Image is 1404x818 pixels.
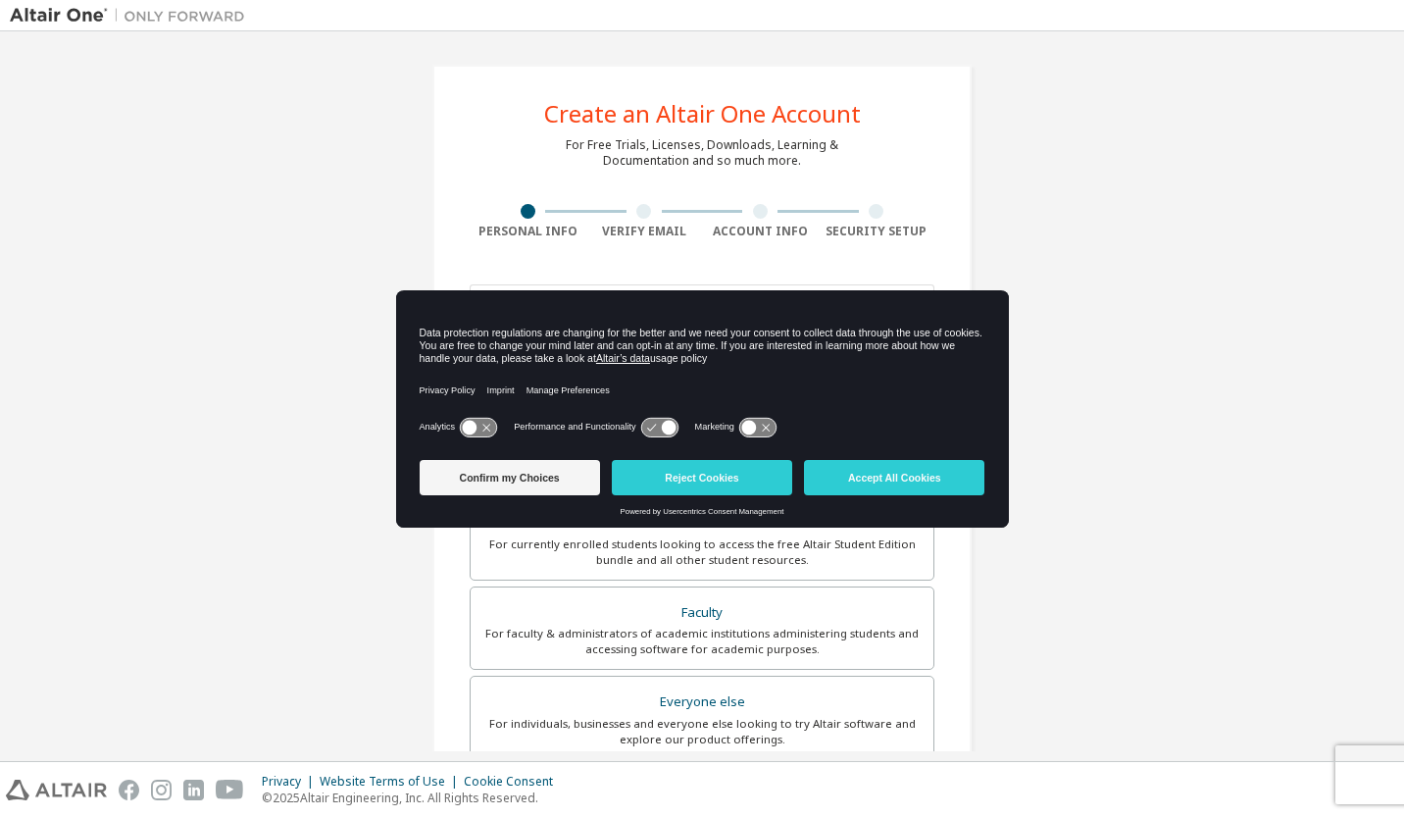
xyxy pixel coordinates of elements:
[6,780,107,800] img: altair_logo.svg
[482,626,922,657] div: For faculty & administrators of academic institutions administering students and accessing softwa...
[10,6,255,26] img: Altair One
[566,137,838,169] div: For Free Trials, Licenses, Downloads, Learning & Documentation and so much more.
[586,224,703,239] div: Verify Email
[183,780,204,800] img: linkedin.svg
[482,537,922,568] div: For currently enrolled students looking to access the free Altair Student Edition bundle and all ...
[262,774,320,790] div: Privacy
[819,224,935,239] div: Security Setup
[702,224,819,239] div: Account Info
[119,780,139,800] img: facebook.svg
[482,599,922,627] div: Faculty
[482,716,922,747] div: For individuals, businesses and everyone else looking to try Altair software and explore our prod...
[482,689,922,716] div: Everyone else
[262,790,565,806] p: © 2025 Altair Engineering, Inc. All Rights Reserved.
[216,780,244,800] img: youtube.svg
[151,780,172,800] img: instagram.svg
[320,774,464,790] div: Website Terms of Use
[470,224,586,239] div: Personal Info
[464,774,565,790] div: Cookie Consent
[544,102,861,126] div: Create an Altair One Account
